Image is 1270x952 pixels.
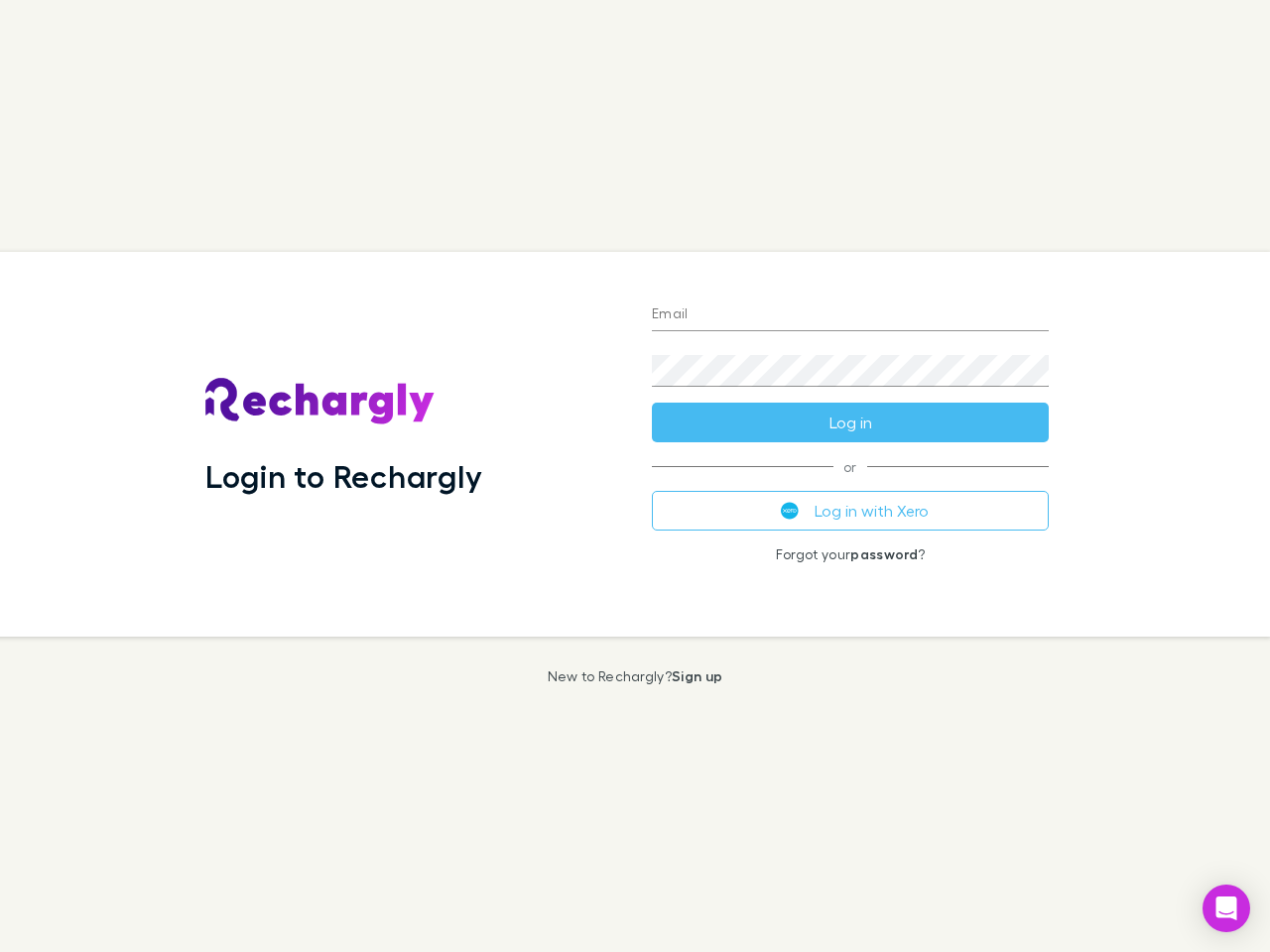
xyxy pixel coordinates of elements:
span: or [652,466,1049,467]
p: Forgot your ? [652,546,1049,562]
a: Sign up [672,667,722,684]
a: password [850,545,918,562]
img: Rechargly's Logo [205,378,436,425]
img: Xero's logo [781,502,799,520]
p: New to Rechargly? [548,668,723,684]
h1: Login to Rechargly [205,457,482,495]
button: Log in with Xero [652,491,1049,531]
button: Log in [652,403,1049,442]
div: Open Intercom Messenger [1203,885,1250,932]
